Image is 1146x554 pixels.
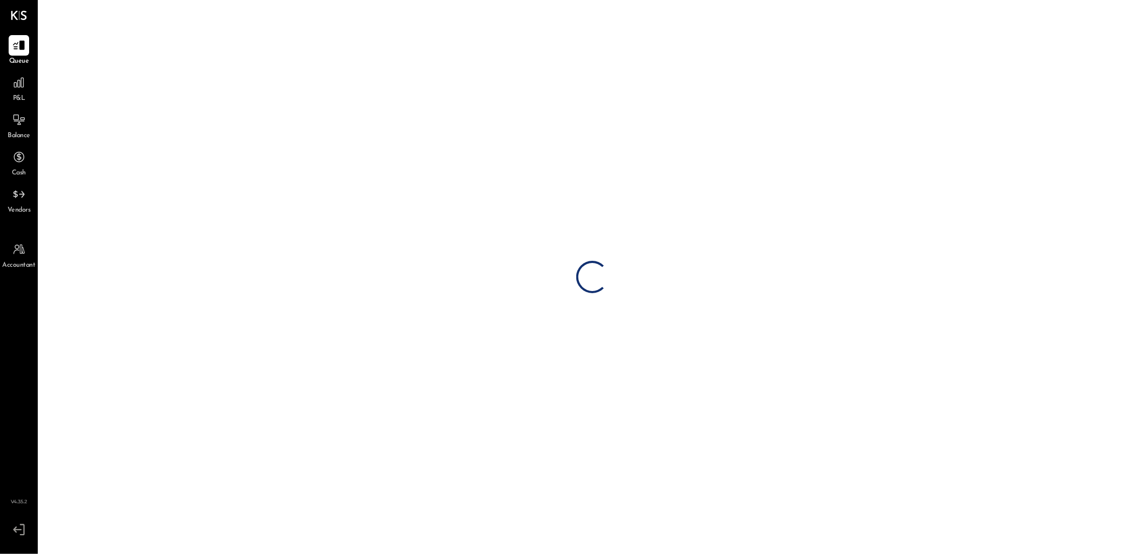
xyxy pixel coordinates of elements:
[1,110,37,141] a: Balance
[1,35,37,66] a: Queue
[8,206,31,215] span: Vendors
[9,57,29,66] span: Queue
[1,72,37,104] a: P&L
[3,261,36,271] span: Accountant
[13,94,25,104] span: P&L
[12,168,26,178] span: Cash
[1,147,37,178] a: Cash
[1,184,37,215] a: Vendors
[8,131,30,141] span: Balance
[1,239,37,271] a: Accountant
